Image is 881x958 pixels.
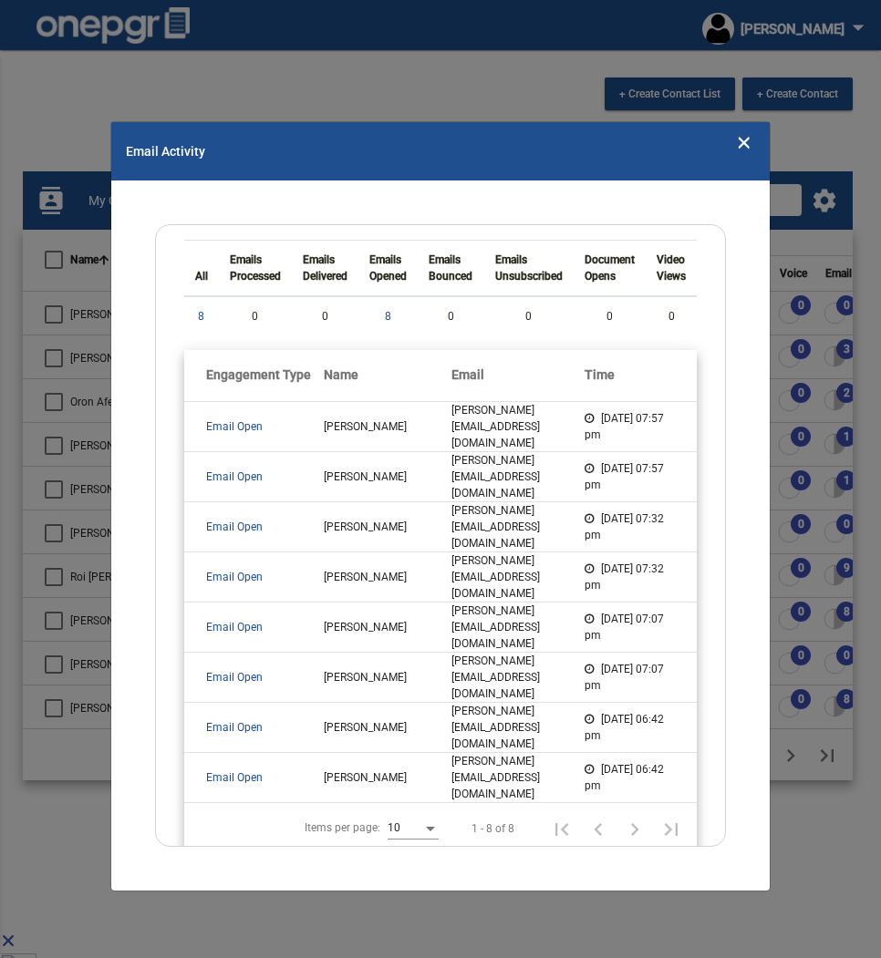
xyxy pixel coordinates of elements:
td: [PERSON_NAME] [324,752,451,802]
button: Close [736,128,751,155]
td: [PERSON_NAME] [324,652,451,702]
span: Email Open [206,520,263,533]
td: [PERSON_NAME] [324,501,451,551]
th: All [184,241,219,297]
mat-select: Items per page: [388,822,439,835]
span: Email Open [206,771,263,784]
th: Emails Bounced [418,241,483,297]
th: Video Views [646,241,697,297]
button: Change sorting for time [585,366,615,385]
td: 8 [184,296,219,335]
td: [PERSON_NAME] [324,702,451,752]
td: 0 [418,296,483,335]
td: [PERSON_NAME] [324,451,451,501]
button: Last page [653,810,689,847]
span: [DATE] 07:57 pm [585,462,664,491]
span: [DATE] 07:32 pm [585,512,664,541]
span: [DATE] 07:32 pm [585,562,664,592]
span: Email Open [206,721,263,734]
span: [DATE] 07:57 pm [585,412,664,441]
td: 8 [358,296,418,335]
td: 0 [484,296,574,335]
span: Email Open [206,470,263,483]
td: [PERSON_NAME][EMAIL_ADDRESS][DOMAIN_NAME] [451,652,585,702]
span: Email Open [206,571,263,583]
td: [PERSON_NAME][EMAIL_ADDRESS][DOMAIN_NAME] [451,702,585,752]
button: Next page [617,810,653,847]
div: 1 - 8 of 8 [472,820,514,837]
td: [PERSON_NAME][EMAIL_ADDRESS][DOMAIN_NAME] [451,501,585,551]
td: 0 [219,296,292,335]
th: Document Opens [574,241,646,297]
mat-toolbar: Email Activity [111,122,771,180]
td: [PERSON_NAME][EMAIL_ADDRESS][DOMAIN_NAME] [451,551,585,602]
td: [PERSON_NAME][EMAIL_ADDRESS][DOMAIN_NAME] [451,752,585,802]
span: Email Open [206,671,263,684]
span: [DATE] 06:42 pm [585,713,664,742]
span: Email Open [206,420,263,433]
td: 0 [292,296,358,335]
span: [DATE] 07:07 pm [585,613,664,642]
th: Engagement Type [184,350,325,401]
span: [DATE] 06:42 pm [585,763,664,792]
td: [PERSON_NAME][EMAIL_ADDRESS][DOMAIN_NAME] [451,602,585,652]
td: 0 [646,296,697,335]
button: Previous page [580,810,617,847]
th: Name [324,350,451,401]
td: [PERSON_NAME] [324,551,451,602]
td: [PERSON_NAME][EMAIL_ADDRESS][DOMAIN_NAME] [451,451,585,501]
th: Emails Opened [358,241,418,297]
th: Emails Unsubscribed [484,241,574,297]
td: [PERSON_NAME] [324,401,451,451]
td: [PERSON_NAME] [324,602,451,652]
span: Email Open [206,621,263,634]
th: Emails Processed [219,241,292,297]
th: Email [451,350,585,401]
td: [PERSON_NAME][EMAIL_ADDRESS][DOMAIN_NAME] [451,401,585,451]
th: Emails Delivered [292,241,358,297]
button: First page [544,810,580,847]
span: 10 [388,821,400,834]
div: Items per page: [305,819,380,836]
span: [DATE] 07:07 pm [585,663,664,692]
td: 0 [574,296,646,335]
